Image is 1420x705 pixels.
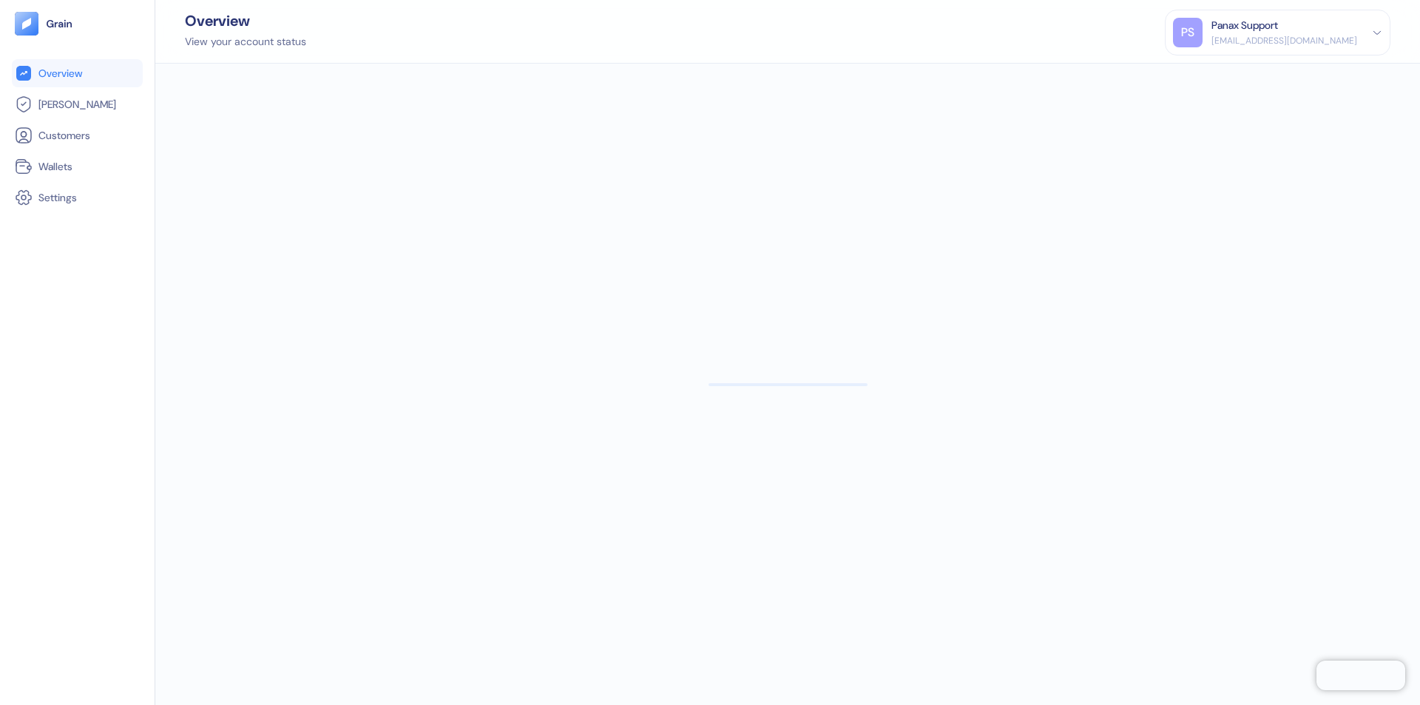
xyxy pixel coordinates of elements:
[15,64,140,82] a: Overview
[38,128,90,143] span: Customers
[38,97,116,112] span: [PERSON_NAME]
[15,189,140,206] a: Settings
[15,12,38,36] img: logo-tablet-V2.svg
[1173,18,1203,47] div: PS
[185,34,306,50] div: View your account status
[15,95,140,113] a: [PERSON_NAME]
[1316,661,1405,690] iframe: Chatra live chat
[1211,34,1357,47] div: [EMAIL_ADDRESS][DOMAIN_NAME]
[1211,18,1278,33] div: Panax Support
[38,190,77,205] span: Settings
[15,127,140,144] a: Customers
[38,159,72,174] span: Wallets
[38,66,82,81] span: Overview
[185,13,306,28] div: Overview
[15,158,140,175] a: Wallets
[46,18,73,29] img: logo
